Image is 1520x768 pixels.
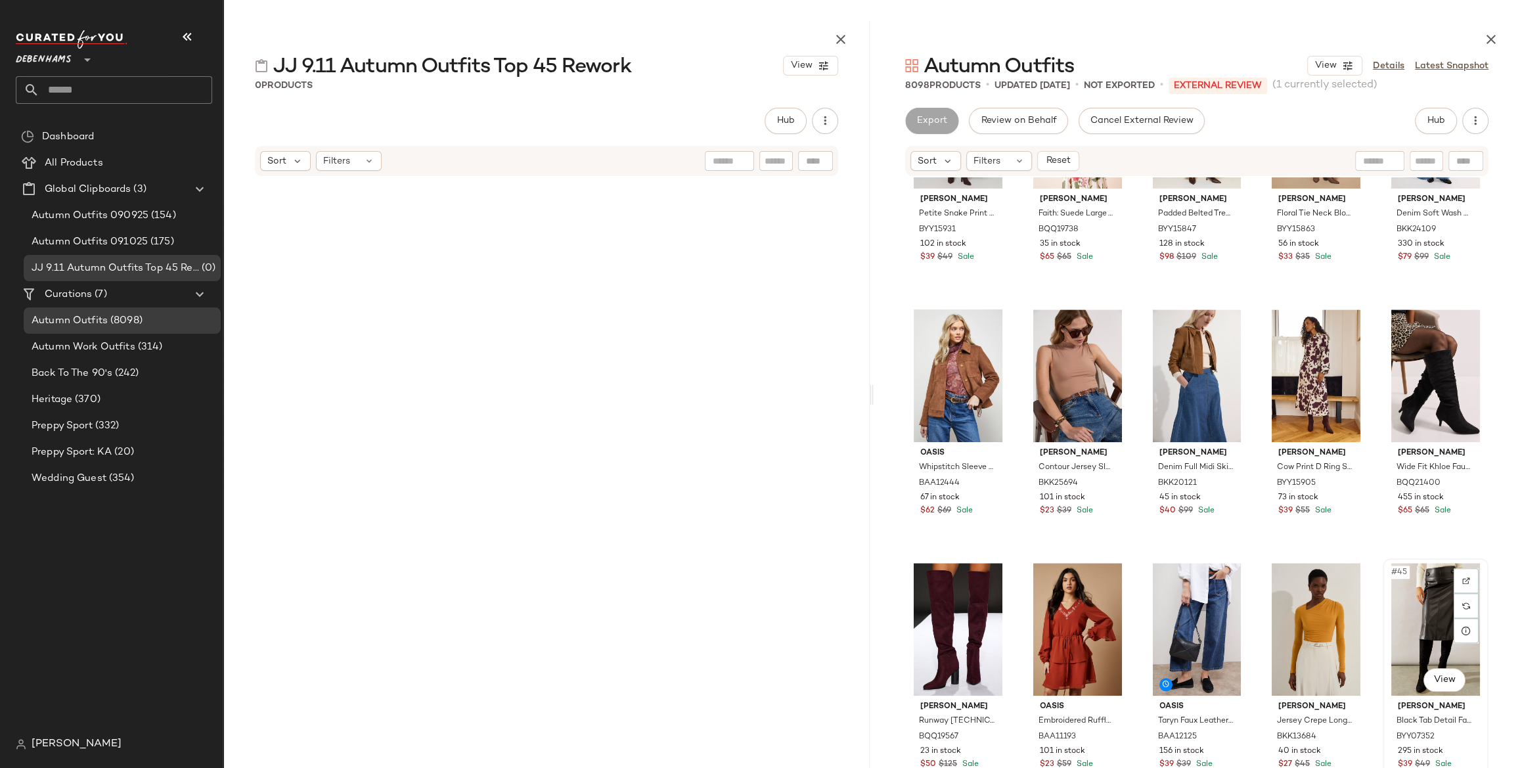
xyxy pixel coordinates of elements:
[1176,252,1196,263] span: $109
[42,129,94,145] span: Dashboard
[1312,507,1331,515] span: Sale
[1397,731,1435,743] span: BYY07352
[45,182,131,197] span: Global Clipboards
[32,261,199,276] span: JJ 9.11 Autumn Outfits Top 45 Rework
[1277,462,1352,474] span: Cow Print D Ring Shirt Dress
[1277,208,1352,220] span: Floral Tie Neck Blouse
[1398,447,1473,459] span: [PERSON_NAME]
[1278,701,1354,713] span: [PERSON_NAME]
[255,59,268,72] img: svg%3e
[1387,309,1484,442] img: bqq21400_natural%20black_xl
[267,154,286,168] span: Sort
[112,366,139,381] span: (242)
[1040,746,1085,757] span: 101 in stock
[980,116,1056,126] span: Review on Behalf
[1149,563,1245,696] img: baa12125_black_xl
[1277,715,1352,727] span: Jersey Crepe Long Sleeve Ruched Bodysuit
[32,392,72,407] span: Heritage
[937,505,951,517] span: $69
[1278,447,1354,459] span: [PERSON_NAME]
[1159,505,1176,517] span: $40
[1159,701,1235,713] span: Oasis
[1373,59,1404,73] a: Details
[1160,78,1163,93] span: •
[32,471,106,486] span: Wedding Guest
[765,108,807,134] button: Hub
[1158,224,1196,236] span: BYY15847
[72,392,101,407] span: (370)
[1039,478,1078,489] span: BKK25694
[1159,492,1201,504] span: 45 in stock
[920,238,966,250] span: 102 in stock
[1398,238,1444,250] span: 330 in stock
[32,736,122,752] span: [PERSON_NAME]
[919,715,995,727] span: Runway [TECHNICAL_ID] Thigh High Heeled Boots
[1039,208,1114,220] span: Faith: Suede Large Tote Bags
[1040,238,1081,250] span: 35 in stock
[1415,505,1429,517] span: $65
[1431,253,1450,261] span: Sale
[790,60,813,71] span: View
[1196,507,1215,515] span: Sale
[32,340,135,355] span: Autumn Work Outfits
[1158,731,1197,743] span: BAA12125
[1427,116,1445,126] span: Hub
[1149,309,1245,442] img: bkk20121_mid%20blue_xl
[1169,78,1267,94] p: External REVIEW
[1397,462,1472,474] span: Wide Fit Khloe Faux Suede Kitten Heel Knee High Ruched Boots
[1414,252,1429,263] span: $99
[1432,507,1451,515] span: Sale
[920,252,935,263] span: $39
[1074,253,1093,261] span: Sale
[112,445,134,460] span: (20)
[45,156,103,171] span: All Products
[323,154,350,168] span: Filters
[1040,194,1115,206] span: [PERSON_NAME]
[920,746,961,757] span: 23 in stock
[919,462,995,474] span: Whipstitch Sleeve Pocket Detail Suedette Jacket
[995,79,1070,93] p: updated [DATE]
[905,59,918,72] img: svg%3e
[148,208,176,223] span: (154)
[1415,108,1457,134] button: Hub
[920,701,996,713] span: [PERSON_NAME]
[1398,194,1473,206] span: [PERSON_NAME]
[16,30,127,49] img: cfy_white_logo.C9jOOHJF.svg
[1090,116,1194,126] span: Cancel External Review
[919,731,958,743] span: BQQ19567
[1079,108,1205,134] button: Cancel External Review
[1039,731,1076,743] span: BAA11193
[1057,252,1071,263] span: $65
[32,208,148,223] span: Autumn Outfits 090925
[954,507,973,515] span: Sale
[131,182,146,197] span: (3)
[135,340,163,355] span: (314)
[910,563,1006,696] img: bqq19567_oxblood_xl
[969,108,1067,134] button: Review on Behalf
[783,56,838,76] button: View
[1268,309,1364,442] img: byy15905_ivory_xl
[1159,238,1205,250] span: 128 in stock
[1159,746,1204,757] span: 156 in stock
[1397,208,1472,220] span: Denim Soft Wash Relaxed Straight Leg [PERSON_NAME]
[1039,224,1079,236] span: BQQ19738
[1397,478,1441,489] span: BQQ21400
[255,81,261,91] span: 0
[1278,194,1354,206] span: [PERSON_NAME]
[45,287,92,302] span: Curations
[255,79,313,93] div: Products
[1074,507,1093,515] span: Sale
[1278,505,1293,517] span: $39
[920,447,996,459] span: Oasis
[32,445,112,460] span: Preppy Sport: KA
[986,78,989,93] span: •
[273,54,631,80] span: JJ 9.11 Autumn Outfits Top 45 Rework
[92,287,106,302] span: (7)
[1278,492,1318,504] span: 73 in stock
[93,418,120,434] span: (332)
[1278,252,1293,263] span: $33
[1158,208,1234,220] span: Padded Belted Trench Coat
[1159,252,1174,263] span: $98
[1272,78,1377,93] span: (1 currently selected)
[108,313,143,328] span: (8098)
